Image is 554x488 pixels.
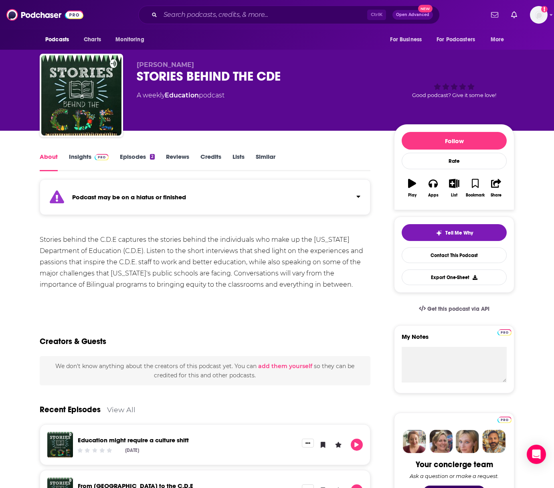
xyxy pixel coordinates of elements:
strong: Podcast may be on a hiatus or finished [72,193,186,201]
div: 2 [150,154,155,160]
div: Share [491,193,501,198]
a: Recent Episodes [40,405,101,415]
button: open menu [485,32,514,47]
span: New [418,5,433,12]
section: Click to expand status details [40,184,370,215]
button: add them yourself [258,363,312,369]
label: My Notes [402,333,507,347]
a: Contact This Podcast [402,247,507,263]
div: Apps [428,193,439,198]
img: Sydney Profile [403,430,426,453]
div: Your concierge team [416,460,493,470]
div: Stories behind the C.D.E captures the stories behind the individuals who make up the [US_STATE] D... [40,234,370,290]
a: Charts [79,32,106,47]
div: Rate [402,153,507,169]
a: InsightsPodchaser Pro [69,153,109,171]
button: Show profile menu [530,6,548,24]
a: Episodes2 [120,153,155,171]
button: Export One-Sheet [402,269,507,285]
span: For Podcasters [437,34,475,45]
span: Podcasts [45,34,69,45]
span: Good podcast? Give it some love! [412,92,496,98]
img: Podchaser Pro [497,329,512,336]
a: About [40,153,58,171]
div: Community Rating: 0 out of 5 [77,447,113,453]
a: Get this podcast via API [412,299,496,319]
span: We don't know anything about the creators of this podcast yet . You can so they can be credited f... [55,362,354,379]
div: Search podcasts, credits, & more... [138,6,440,24]
button: Show More Button [302,439,314,448]
a: Show notifications dropdown [488,8,501,22]
button: Share [486,174,507,202]
a: Pro website [497,328,512,336]
button: tell me why sparkleTell Me Why [402,224,507,241]
button: List [444,174,465,202]
button: Apps [423,174,443,202]
span: Get this podcast via API [427,306,489,312]
a: Education [165,91,199,99]
a: Show notifications dropdown [508,8,520,22]
a: Education might require a culture shift [78,436,189,444]
img: Jules Profile [456,430,479,453]
svg: Add a profile image [541,6,548,12]
a: Credits [200,153,221,171]
h2: Creators & Guests [40,336,106,346]
button: open menu [384,32,432,47]
div: [DATE] [125,448,139,453]
img: User Profile [530,6,548,24]
img: Podchaser Pro [497,417,512,423]
input: Search podcasts, credits, & more... [160,8,367,21]
div: Open Intercom Messenger [527,445,546,464]
img: STORIES BEHIND THE CDE [41,55,121,136]
span: Logged in as LoriBecker [530,6,548,24]
div: Play [408,193,417,198]
button: open menu [40,32,79,47]
span: Monitoring [115,34,144,45]
a: Pro website [497,415,512,423]
a: Similar [256,153,275,171]
span: For Business [390,34,422,45]
span: More [491,34,504,45]
img: Education might require a culture shift [47,432,73,458]
button: Bookmark [465,174,485,202]
img: Jon Profile [482,430,505,453]
div: Ask a question or make a request. [410,473,499,479]
div: A weekly podcast [137,91,224,100]
a: View All [107,405,135,414]
span: Charts [84,34,101,45]
a: Lists [233,153,245,171]
span: [PERSON_NAME] [137,61,194,69]
span: Ctrl K [367,10,386,20]
button: Open AdvancedNew [392,10,433,20]
img: Podchaser - Follow, Share and Rate Podcasts [6,7,83,22]
img: tell me why sparkle [436,230,442,236]
a: Reviews [166,153,189,171]
span: Tell Me Why [445,230,473,236]
img: Barbara Profile [429,430,453,453]
img: Podchaser Pro [95,154,109,160]
button: Play [402,174,423,202]
button: Play [351,439,363,451]
button: Bookmark Episode [317,439,329,451]
div: List [451,193,457,198]
button: Follow [402,132,507,150]
button: Leave a Rating [332,439,344,451]
button: open menu [431,32,487,47]
span: Open Advanced [396,13,429,17]
button: open menu [110,32,154,47]
div: Good podcast? Give it some love! [394,61,514,111]
div: Bookmark [466,193,485,198]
